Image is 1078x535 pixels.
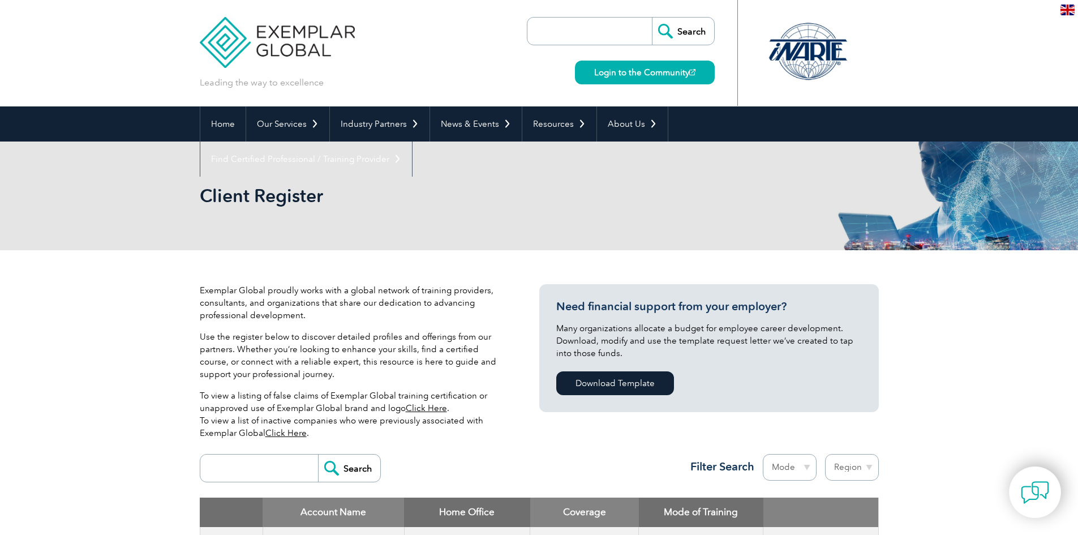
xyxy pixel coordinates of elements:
[1060,5,1075,15] img: en
[575,61,715,84] a: Login to the Community
[265,428,307,438] a: Click Here
[200,284,505,322] p: Exemplar Global proudly works with a global network of training providers, consultants, and organ...
[522,106,596,142] a: Resources
[684,460,754,474] h3: Filter Search
[763,498,878,527] th: : activate to sort column ascending
[597,106,668,142] a: About Us
[330,106,430,142] a: Industry Partners
[556,371,674,395] a: Download Template
[406,403,447,413] a: Click Here
[200,106,246,142] a: Home
[200,331,505,380] p: Use the register below to discover detailed profiles and offerings from our partners. Whether you...
[430,106,522,142] a: News & Events
[639,498,763,527] th: Mode of Training: activate to sort column ascending
[200,142,412,177] a: Find Certified Professional / Training Provider
[200,390,505,439] p: To view a listing of false claims of Exemplar Global training certification or unapproved use of ...
[1021,478,1049,507] img: contact-chat.png
[200,187,675,205] h2: Client Register
[318,455,380,482] input: Search
[200,76,324,89] p: Leading the way to excellence
[556,299,862,314] h3: Need financial support from your employer?
[263,498,404,527] th: Account Name: activate to sort column descending
[530,498,639,527] th: Coverage: activate to sort column ascending
[689,69,695,75] img: open_square.png
[404,498,530,527] th: Home Office: activate to sort column ascending
[246,106,329,142] a: Our Services
[556,322,862,359] p: Many organizations allocate a budget for employee career development. Download, modify and use th...
[652,18,714,45] input: Search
